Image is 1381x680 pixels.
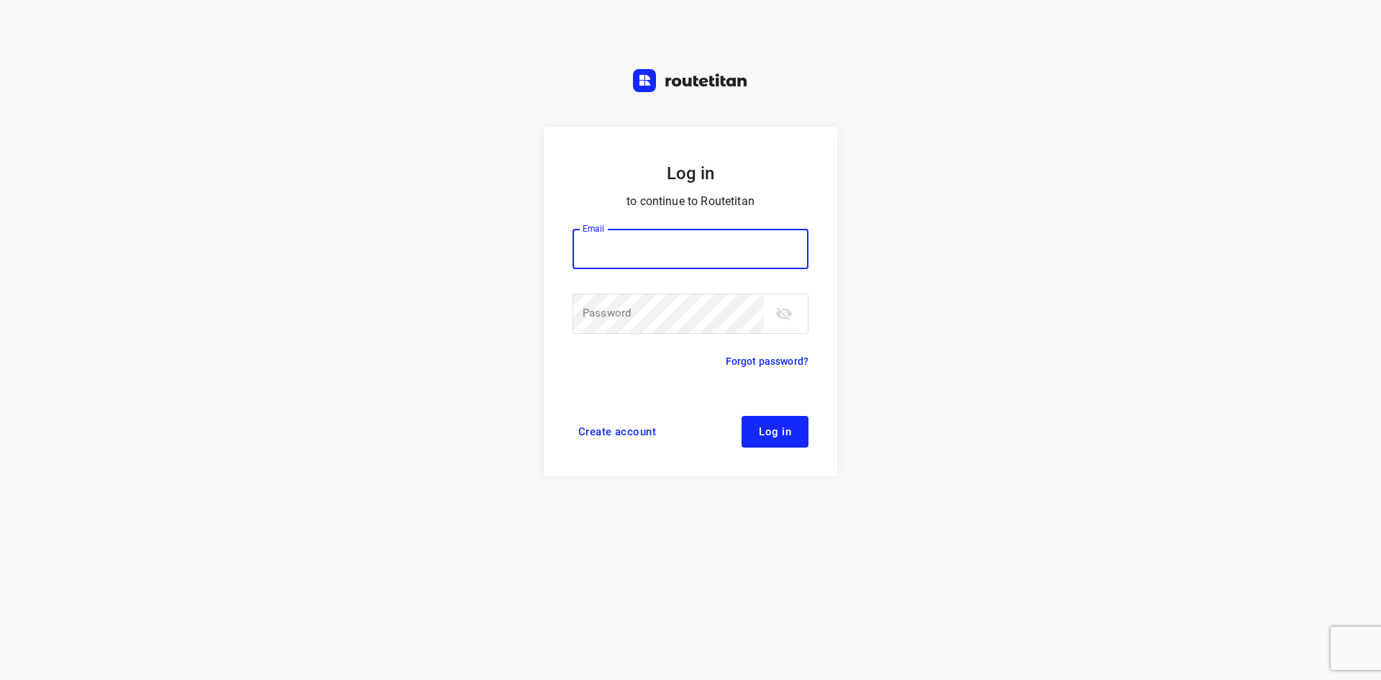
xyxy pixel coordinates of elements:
[573,161,808,186] h5: Log in
[742,416,808,448] button: Log in
[633,69,748,92] img: Routetitan
[578,426,656,438] span: Create account
[726,353,808,370] a: Forgot password?
[633,69,748,96] a: Routetitan
[759,426,791,438] span: Log in
[573,416,662,448] a: Create account
[573,191,808,212] p: to continue to Routetitan
[770,299,798,328] button: toggle password visibility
